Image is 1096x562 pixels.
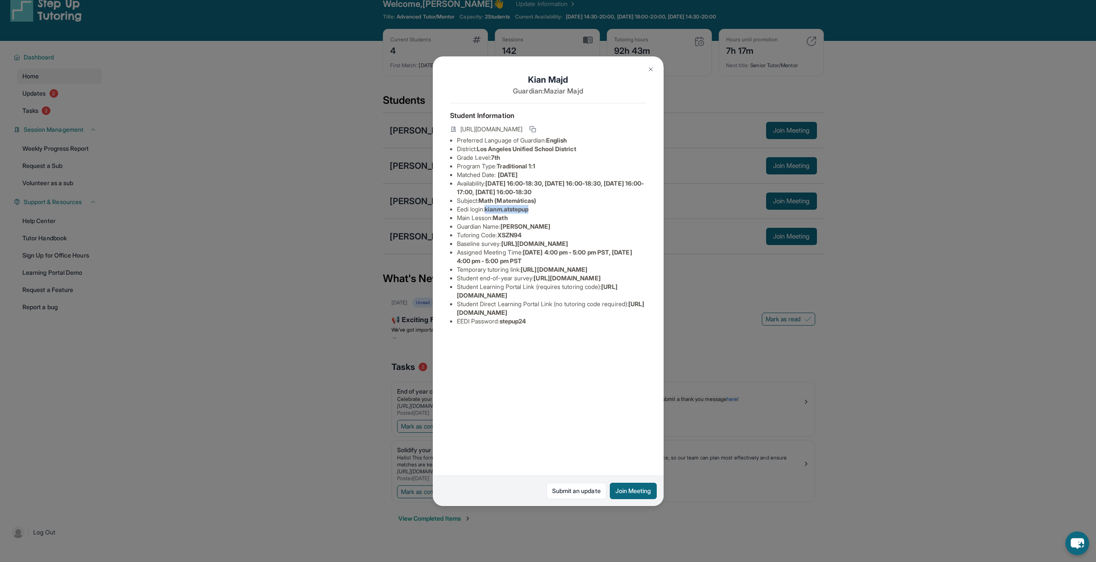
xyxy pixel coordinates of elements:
li: Grade Level: [457,153,646,162]
li: Guardian Name : [457,222,646,231]
li: Eedi login : [457,205,646,214]
span: [URL][DOMAIN_NAME] [460,125,522,134]
span: [DATE] [498,171,518,178]
h4: Student Information [450,110,646,121]
li: Student Direct Learning Portal Link (no tutoring code required) : [457,300,646,317]
a: Submit an update [546,483,606,499]
li: Temporary tutoring link : [457,265,646,274]
li: District: [457,145,646,153]
li: Assigned Meeting Time : [457,248,646,265]
span: Los Angeles Unified School District [477,145,576,152]
span: stepup24 [500,317,526,325]
span: [URL][DOMAIN_NAME] [534,274,600,282]
button: Copy link [528,124,538,134]
span: kianm.atstepup [484,205,528,213]
li: Matched Date: [457,171,646,179]
li: Student Learning Portal Link (requires tutoring code) : [457,283,646,300]
li: Program Type: [457,162,646,171]
button: chat-button [1065,531,1089,555]
span: [DATE] 16:00-18:30, [DATE] 16:00-18:30, [DATE] 16:00-17:00, [DATE] 16:00-18:30 [457,180,644,196]
span: [URL][DOMAIN_NAME] [521,266,587,273]
span: XSZN94 [497,231,522,239]
li: Subject : [457,196,646,205]
li: Availability: [457,179,646,196]
p: Guardian: Maziar Majd [450,86,646,96]
span: [URL][DOMAIN_NAME] [501,240,568,247]
li: Tutoring Code : [457,231,646,239]
span: [PERSON_NAME] [500,223,551,230]
h1: Kian Majd [450,74,646,86]
li: EEDI Password : [457,317,646,326]
button: Join Meeting [610,483,657,499]
span: 7th [491,154,500,161]
span: Traditional 1:1 [497,162,535,170]
li: Main Lesson : [457,214,646,222]
span: [DATE] 4:00 pm - 5:00 pm PST, [DATE] 4:00 pm - 5:00 pm PST [457,248,632,264]
img: Close Icon [647,66,654,73]
span: English [546,137,567,144]
li: Preferred Language of Guardian: [457,136,646,145]
span: Math [493,214,507,221]
li: Baseline survey : [457,239,646,248]
span: Math (Matemáticas) [478,197,536,204]
li: Student end-of-year survey : [457,274,646,283]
